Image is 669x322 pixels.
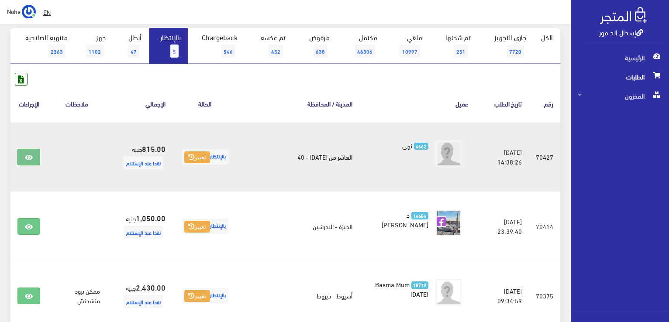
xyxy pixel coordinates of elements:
a: 18719 Basma Mum [DATE] [373,279,428,298]
td: 70427 [529,122,560,192]
span: بالإنتظار [182,288,228,303]
span: نقدا عند الإستلام [124,156,163,169]
strong: 2,430.00 [136,281,166,293]
span: نقدا عند الإستلام [124,295,163,308]
a: تم شحنها251 [430,28,478,64]
td: جنيه [107,192,172,261]
a: منتهية الصلاحية2363 [10,28,75,64]
td: العاشر من [DATE] - 40 [238,122,359,192]
th: ملاحظات [47,86,107,122]
span: الرئيسية [578,48,662,67]
a: جهز1102 [75,28,113,64]
img: avatar.png [435,279,462,305]
span: د.[PERSON_NAME] [382,209,428,230]
th: اﻹجمالي [107,86,172,122]
img: ... [22,5,36,19]
img: . [600,7,647,24]
img: picture [435,210,462,236]
a: بالإنتظار5 [149,28,188,64]
a: جاري التجهيز7720 [478,28,534,64]
th: الإجراءات [10,86,47,122]
span: 10997 [400,45,420,58]
th: رقم [529,86,560,122]
a: أبطل47 [113,28,149,64]
a: الطلبات [571,67,669,86]
span: 18719 [411,281,428,289]
span: بالإنتظار [182,149,228,164]
a: EN [40,4,54,20]
span: 251 [454,45,468,58]
a: إسدال اند مور [599,26,643,38]
a: الكل [534,28,560,46]
span: Noha [7,6,21,17]
a: المخزون [571,86,669,106]
iframe: Drift Widget Chat Controller [10,262,44,295]
td: [DATE] 14:38:26 [476,122,529,192]
a: 14684 د.[PERSON_NAME] [373,210,428,229]
span: نقدا عند الإستلام [124,226,163,239]
th: تاريخ الطلب [476,86,529,122]
a: 6662 نهى [373,140,428,150]
td: 70414 [529,192,560,261]
span: بالإنتظار [182,219,228,234]
th: الحالة [172,86,238,122]
a: Chargeback546 [188,28,245,64]
span: المخزون [578,86,662,106]
span: 546 [221,45,235,58]
span: 1102 [86,45,103,58]
span: 46306 [355,45,375,58]
span: 638 [313,45,328,58]
a: الرئيسية [571,48,669,67]
button: تغيير [184,221,210,233]
u: EN [43,7,51,17]
span: 14684 [411,212,428,219]
span: 7720 [507,45,524,58]
strong: 815.00 [142,143,166,154]
span: 6662 [414,143,428,150]
a: ملغي10997 [385,28,430,64]
span: 5 [170,45,179,58]
a: مكتمل46306 [337,28,385,64]
strong: 1,050.00 [136,212,166,223]
span: 2363 [48,45,66,58]
span: 47 [128,45,139,58]
span: الطلبات [578,67,662,86]
span: 452 [269,45,283,58]
span: Basma Mum [DATE] [375,278,428,300]
a: تم عكسه452 [245,28,293,64]
a: مرفوض638 [293,28,337,64]
a: ... Noha [7,4,36,18]
th: عميل [359,86,476,122]
button: تغيير [184,151,210,164]
th: المدينة / المحافظة [238,86,359,122]
img: avatar.png [435,140,462,167]
button: تغيير [184,290,210,302]
td: الجيزة - البدرشين [238,192,359,261]
td: [DATE] 23:39:40 [476,192,529,261]
span: نهى [402,139,412,151]
td: جنيه [107,122,172,192]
